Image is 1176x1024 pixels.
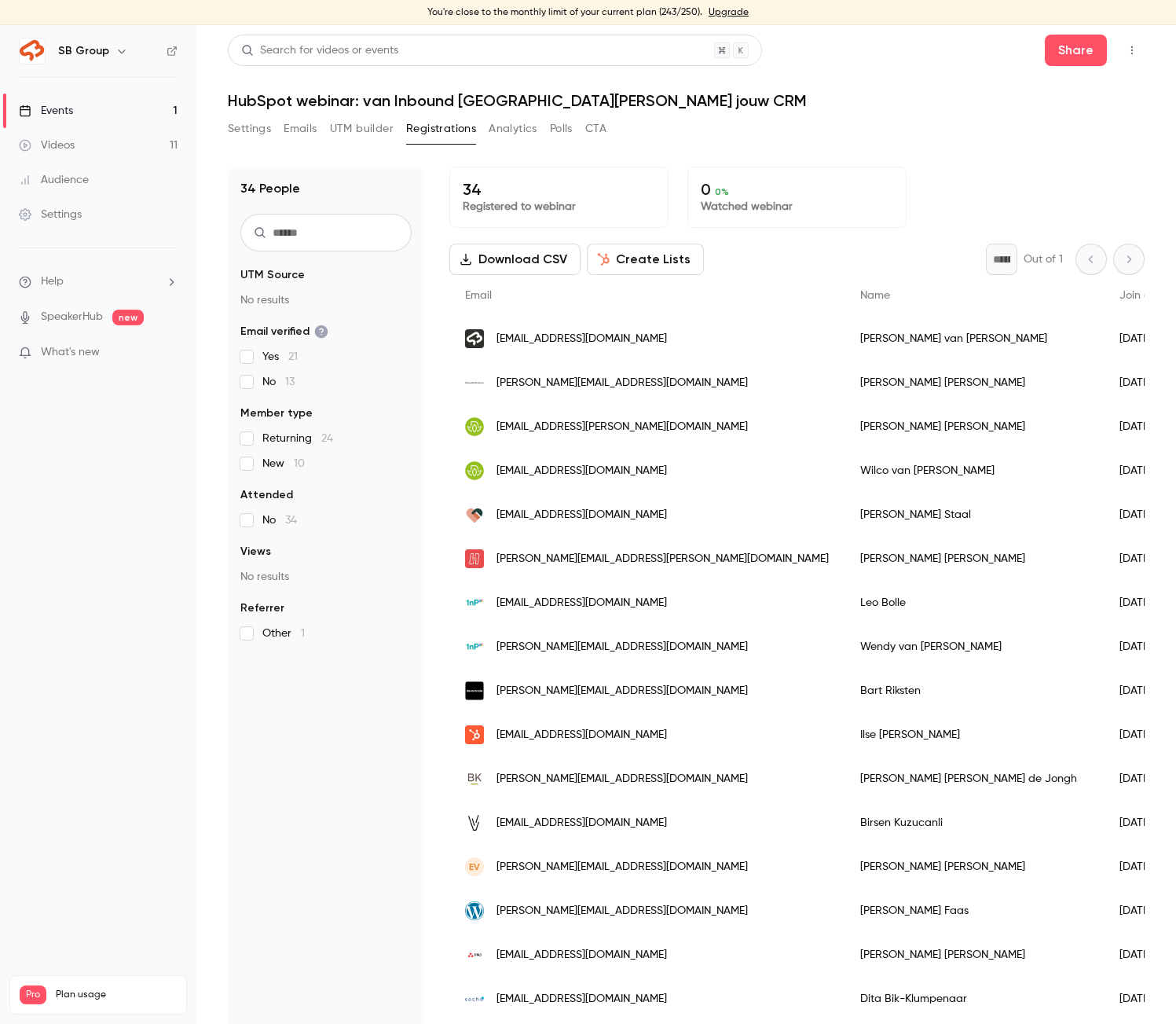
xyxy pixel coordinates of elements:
[496,595,667,611] span: [EMAIL_ADDRESS][DOMAIN_NAME]
[465,989,484,1008] img: socho.nl
[844,449,1104,493] div: Wilco van [PERSON_NAME]
[465,505,484,524] img: zorggenoot.nl
[844,977,1104,1021] div: Dita Bik-Klumpenaar
[41,309,103,325] a: SpeakerHub
[844,713,1104,757] div: Ilse [PERSON_NAME]
[496,639,748,655] span: [PERSON_NAME][EMAIL_ADDRESS][DOMAIN_NAME]
[463,199,655,215] p: Registered to webinar
[406,116,476,141] button: Registrations
[496,727,667,743] span: [EMAIL_ADDRESS][DOMAIN_NAME]
[496,331,667,347] span: [EMAIL_ADDRESS][DOMAIN_NAME]
[844,757,1104,801] div: [PERSON_NAME] [PERSON_NAME] de Jongh
[241,42,398,59] div: Search for videos or events
[587,244,704,275] button: Create Lists
[240,267,305,283] span: UTM Source
[465,329,484,348] img: socialbrothers.nl
[463,180,655,199] p: 34
[550,116,573,141] button: Polls
[465,901,484,920] img: bureaufaas.nl
[262,349,298,365] span: Yes
[285,515,297,526] span: 34
[844,669,1104,713] div: Bart Riksten
[496,859,748,875] span: [PERSON_NAME][EMAIL_ADDRESS][DOMAIN_NAME]
[844,625,1104,669] div: Wendy van [PERSON_NAME]
[20,39,45,64] img: SB Group
[465,945,484,964] img: fmj.nl
[20,985,46,1004] span: Pro
[465,417,484,436] img: zenvoices.com
[465,382,484,384] img: cloudkitchens.com
[860,290,890,301] span: Name
[294,458,305,469] span: 10
[41,344,100,361] span: What's new
[262,626,305,641] span: Other
[496,375,748,391] span: [PERSON_NAME][EMAIL_ADDRESS][DOMAIN_NAME]
[449,244,581,275] button: Download CSV
[58,43,109,59] h6: SB Group
[112,310,144,325] span: new
[465,681,484,700] img: deventrade.com
[240,487,293,503] span: Attended
[844,581,1104,625] div: Leo Bolle
[240,600,284,616] span: Referrer
[301,628,305,639] span: 1
[496,771,748,787] span: [PERSON_NAME][EMAIL_ADDRESS][DOMAIN_NAME]
[19,103,73,119] div: Events
[496,903,748,919] span: [PERSON_NAME][EMAIL_ADDRESS][DOMAIN_NAME]
[465,637,484,656] img: 1np.nl
[465,290,492,301] span: Email
[1024,251,1063,267] p: Out of 1
[262,456,305,472] span: New
[496,419,748,435] span: [EMAIL_ADDRESS][PERSON_NAME][DOMAIN_NAME]
[19,172,89,188] div: Audience
[285,376,295,387] span: 13
[288,351,298,362] span: 21
[465,549,484,568] img: heusinkveld.com
[228,91,1145,110] h1: HubSpot webinar: van Inbound [GEOGRAPHIC_DATA][PERSON_NAME] jouw CRM
[701,199,893,215] p: Watched webinar
[19,207,82,222] div: Settings
[844,801,1104,845] div: Birsen Kuzucanli
[844,933,1104,977] div: [PERSON_NAME] [PERSON_NAME]
[19,138,75,153] div: Videos
[701,180,893,199] p: 0
[228,116,271,141] button: Settings
[240,267,412,641] section: facet-groups
[284,116,317,141] button: Emails
[465,461,484,480] img: zenvoices.com
[844,889,1104,933] div: [PERSON_NAME] Faas
[496,463,667,479] span: [EMAIL_ADDRESS][DOMAIN_NAME]
[844,317,1104,361] div: [PERSON_NAME] van [PERSON_NAME]
[844,361,1104,405] div: [PERSON_NAME] [PERSON_NAME]
[844,537,1104,581] div: [PERSON_NAME] [PERSON_NAME]
[330,116,394,141] button: UTM builder
[489,116,537,141] button: Analytics
[496,507,667,523] span: [EMAIL_ADDRESS][DOMAIN_NAME]
[496,947,667,963] span: [EMAIL_ADDRESS][DOMAIN_NAME]
[262,512,297,528] span: No
[465,725,484,744] img: hubspot.com
[262,374,295,390] span: No
[19,273,178,290] li: help-dropdown-opener
[262,431,333,446] span: Returning
[240,324,328,339] span: Email verified
[465,769,484,788] img: barentskrans.nl
[709,6,749,19] a: Upgrade
[465,813,484,832] img: vuurutrecht.nl
[56,989,177,1001] span: Plan usage
[240,569,412,585] p: No results
[496,551,829,567] span: [PERSON_NAME][EMAIL_ADDRESS][PERSON_NAME][DOMAIN_NAME]
[844,405,1104,449] div: [PERSON_NAME] [PERSON_NAME]
[240,544,271,560] span: Views
[496,991,667,1007] span: [EMAIL_ADDRESS][DOMAIN_NAME]
[41,273,64,290] span: Help
[844,845,1104,889] div: [PERSON_NAME] [PERSON_NAME]
[1119,290,1168,301] span: Join date
[1045,35,1107,66] button: Share
[496,683,748,699] span: [PERSON_NAME][EMAIL_ADDRESS][DOMAIN_NAME]
[585,116,606,141] button: CTA
[240,292,412,308] p: No results
[715,186,729,197] span: 0 %
[159,346,178,360] iframe: Noticeable Trigger
[469,860,480,874] span: EV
